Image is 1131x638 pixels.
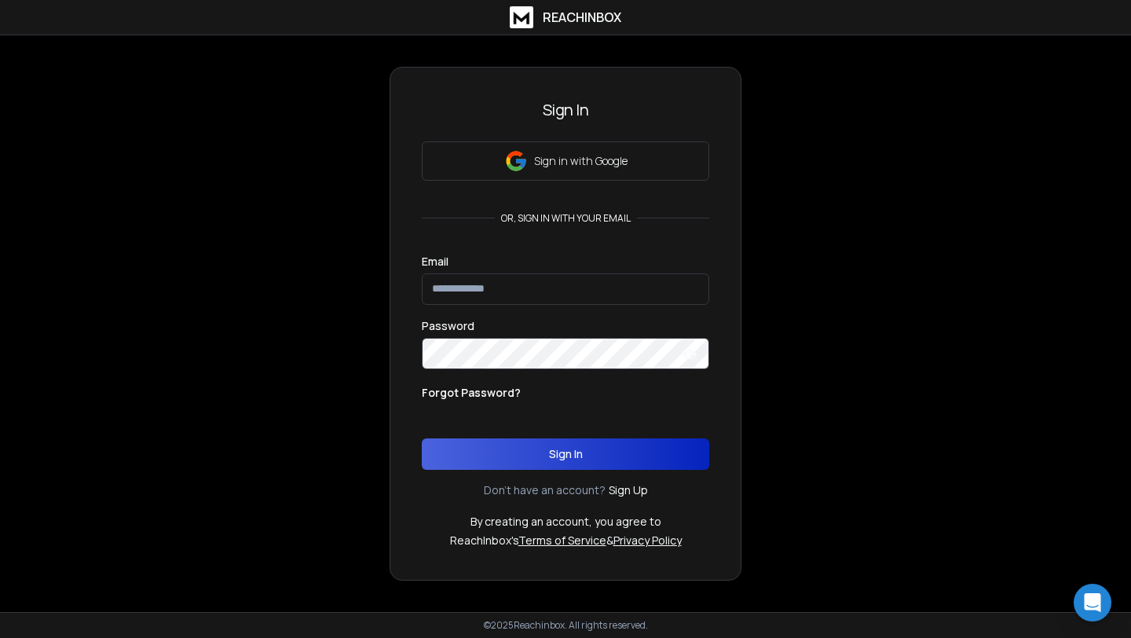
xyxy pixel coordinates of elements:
[543,8,621,27] h1: ReachInbox
[422,438,709,470] button: Sign In
[422,141,709,181] button: Sign in with Google
[422,321,474,332] label: Password
[613,533,682,548] a: Privacy Policy
[518,533,606,548] a: Terms of Service
[609,482,648,498] a: Sign Up
[450,533,682,548] p: ReachInbox's &
[510,6,621,28] a: ReachInbox
[1074,584,1111,621] div: Open Intercom Messenger
[422,256,448,267] label: Email
[422,99,709,121] h3: Sign In
[422,385,521,401] p: Forgot Password?
[495,212,637,225] p: or, sign in with your email
[534,153,628,169] p: Sign in with Google
[484,482,606,498] p: Don't have an account?
[470,514,661,530] p: By creating an account, you agree to
[510,6,533,28] img: logo
[484,619,648,632] p: © 2025 Reachinbox. All rights reserved.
